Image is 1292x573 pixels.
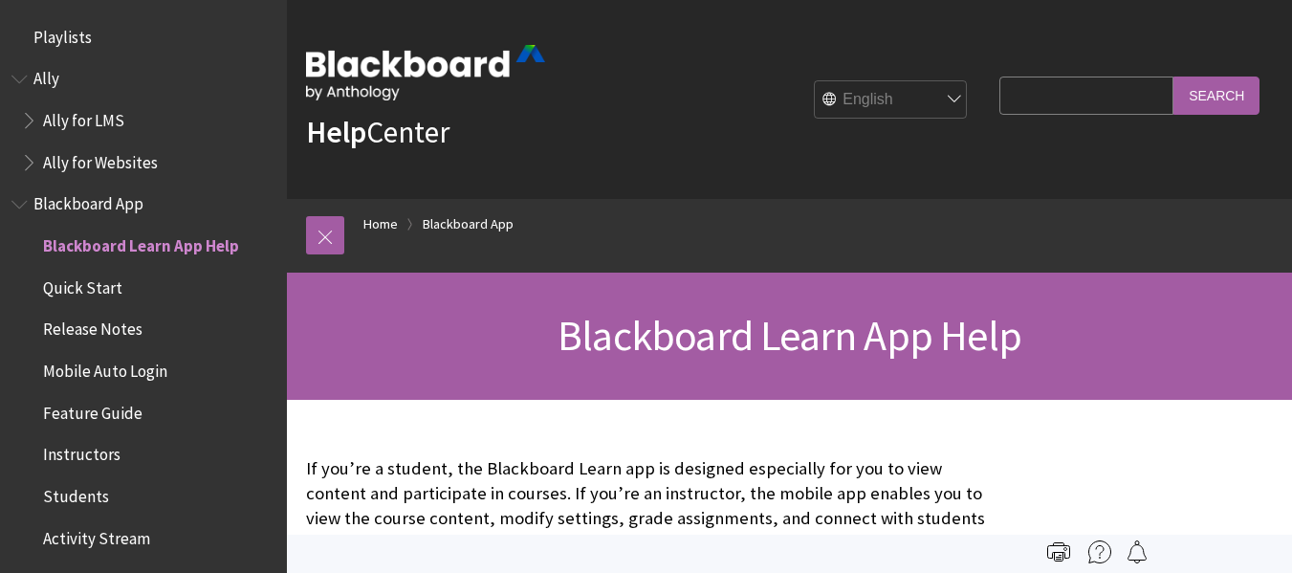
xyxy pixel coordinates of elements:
[306,45,545,100] img: Blackboard by Anthology
[43,439,120,465] span: Instructors
[43,522,150,548] span: Activity Stream
[558,309,1021,362] span: Blackboard Learn App Help
[423,212,514,236] a: Blackboard App
[1126,540,1149,563] img: Follow this page
[43,104,124,130] span: Ally for LMS
[11,63,275,179] nav: Book outline for Anthology Ally Help
[43,397,142,423] span: Feature Guide
[11,21,275,54] nav: Book outline for Playlists
[306,113,449,151] a: HelpCenter
[1088,540,1111,563] img: More help
[1047,540,1070,563] img: Print
[1173,77,1259,114] input: Search
[43,230,239,255] span: Blackboard Learn App Help
[815,81,968,120] select: Site Language Selector
[33,63,59,89] span: Ally
[43,272,122,298] span: Quick Start
[43,355,167,381] span: Mobile Auto Login
[306,113,366,151] strong: Help
[43,314,142,340] span: Release Notes
[43,146,158,172] span: Ally for Websites
[33,188,143,214] span: Blackboard App
[43,480,109,506] span: Students
[306,456,990,557] p: If you’re a student, the Blackboard Learn app is designed especially for you to view content and ...
[363,212,398,236] a: Home
[33,21,92,47] span: Playlists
